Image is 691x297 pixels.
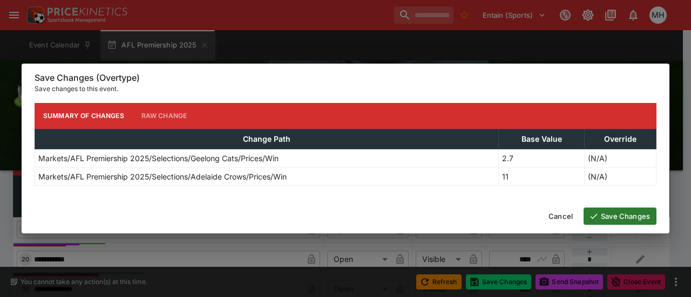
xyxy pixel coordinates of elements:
[584,208,656,225] button: Save Changes
[38,171,287,182] p: Markets/AFL Premiership 2025/Selections/Adelaide Crows/Prices/Win
[498,167,585,185] td: 11
[585,129,656,149] th: Override
[542,208,579,225] button: Cancel
[498,129,585,149] th: Base Value
[35,84,656,94] p: Save changes to this event.
[133,103,196,129] button: Raw Change
[35,129,499,149] th: Change Path
[498,149,585,167] td: 2.7
[35,72,656,84] h6: Save Changes (Overtype)
[585,167,656,185] td: (N/A)
[35,103,133,129] button: Summary of Changes
[38,153,279,164] p: Markets/AFL Premiership 2025/Selections/Geelong Cats/Prices/Win
[585,149,656,167] td: (N/A)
